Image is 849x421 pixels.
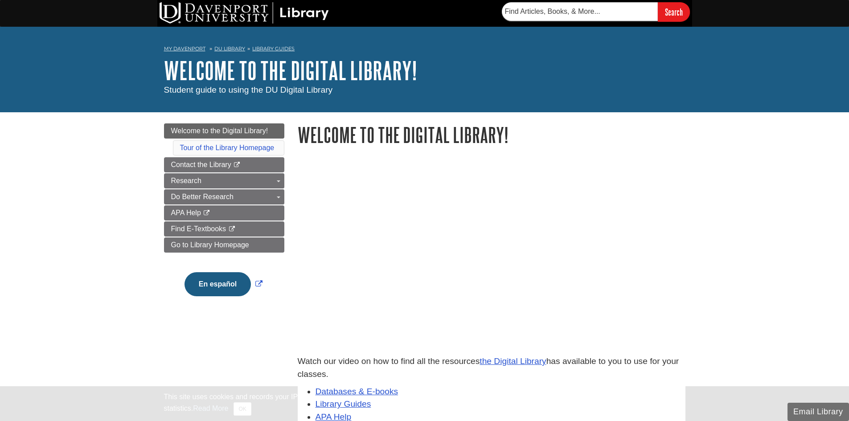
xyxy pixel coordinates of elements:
h1: Welcome to the Digital Library! [298,123,685,146]
a: Do Better Research [164,189,284,204]
a: Read More [193,405,228,412]
a: Databases & E-books [316,387,398,396]
a: the Digital Library [480,356,546,366]
input: Find Articles, Books, & More... [502,2,658,21]
span: Research [171,177,201,184]
span: Welcome to the Digital Library! [171,127,268,135]
a: Welcome to the Digital Library! [164,57,417,84]
div: Guide Page Menu [164,123,284,311]
span: Contact the Library [171,161,231,168]
span: Do Better Research [171,193,234,200]
span: APA Help [171,209,201,217]
i: This link opens in a new window [203,210,210,216]
a: Tour of the Library Homepage [180,144,275,151]
button: Email Library [787,403,849,421]
a: Find E-Textbooks [164,221,284,237]
input: Search [658,2,690,21]
a: APA Help [164,205,284,221]
span: Find E-Textbooks [171,225,226,233]
i: This link opens in a new window [228,226,236,232]
a: Go to Library Homepage [164,237,284,253]
span: Go to Library Homepage [171,241,249,249]
a: Link opens in new window [182,280,265,288]
a: DU Library [214,45,245,52]
i: This link opens in a new window [233,162,241,168]
p: Watch our video on how to find all the resources has available to you to use for your classes. [298,355,685,381]
span: Student guide to using the DU Digital Library [164,85,333,94]
div: This site uses cookies and records your IP address for usage statistics. Additionally, we use Goo... [164,392,685,416]
a: Contact the Library [164,157,284,172]
a: My Davenport [164,45,205,53]
a: Research [164,173,284,188]
button: Close [234,402,251,416]
img: DU Library [160,2,329,24]
a: Welcome to the Digital Library! [164,123,284,139]
form: Searches DU Library's articles, books, and more [502,2,690,21]
a: Library Guides [252,45,295,52]
a: Library Guides [316,399,371,409]
nav: breadcrumb [164,43,685,57]
button: En español [185,272,251,296]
